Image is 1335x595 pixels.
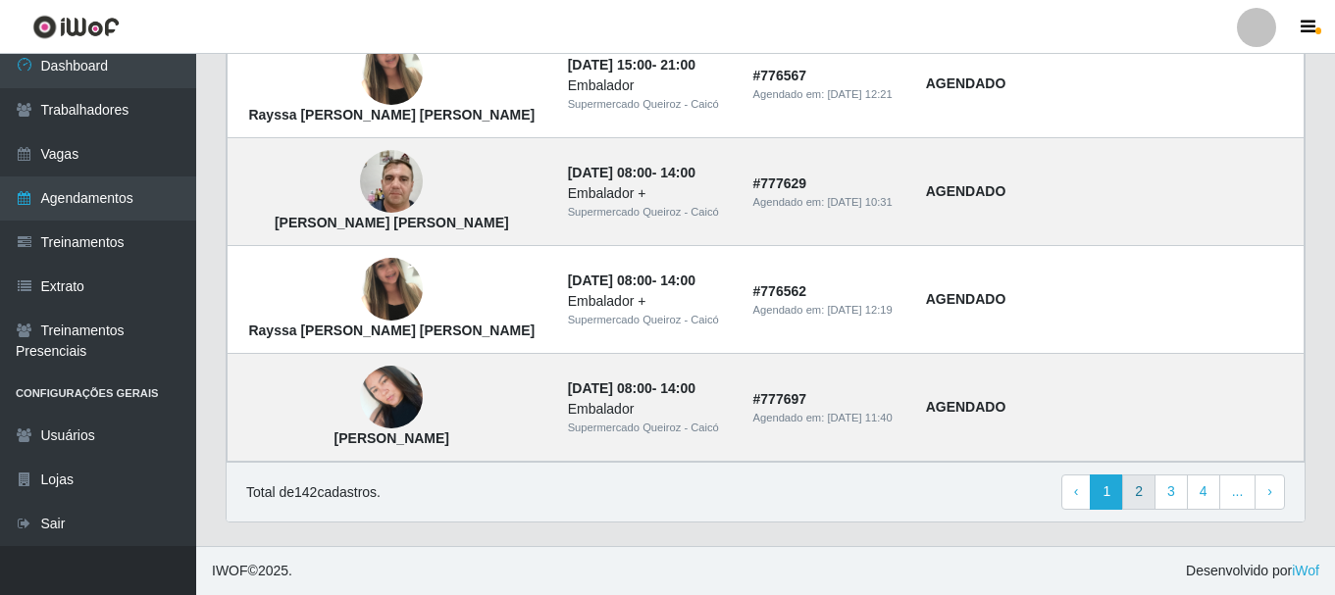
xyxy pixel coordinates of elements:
div: Agendado em: [753,194,902,211]
span: Desenvolvido por [1186,561,1319,581]
strong: AGENDADO [926,183,1006,199]
div: Embalador [568,399,730,420]
strong: # 776567 [753,68,807,83]
strong: Rayssa [PERSON_NAME] [PERSON_NAME] [248,107,535,123]
strong: AGENDADO [926,75,1006,91]
strong: - [568,165,695,180]
a: 3 [1155,474,1188,510]
time: [DATE] 11:40 [827,412,892,423]
a: ... [1219,474,1257,510]
strong: AGENDADO [926,291,1006,307]
img: Luiz Eduardo Dantas de Araújo [360,140,423,223]
strong: # 776562 [753,283,807,299]
time: [DATE] 08:00 [568,165,652,180]
strong: - [568,57,695,73]
span: › [1267,483,1272,499]
time: [DATE] 08:00 [568,273,652,288]
strong: Rayssa [PERSON_NAME] [PERSON_NAME] [248,322,535,338]
div: Embalador + [568,291,730,312]
img: Rayssa Priscila de Araújo Melo [360,248,423,331]
p: Total de 142 cadastros. [246,482,381,503]
div: Embalador [568,75,730,96]
div: Embalador + [568,183,730,204]
img: Rayssa Priscila de Araújo Melo [360,32,423,116]
time: [DATE] 12:19 [827,304,892,316]
div: Supermercado Queiroz - Caicó [568,204,730,221]
a: Previous [1061,474,1092,510]
strong: [PERSON_NAME] [334,430,449,446]
time: [DATE] 15:00 [568,57,652,73]
span: © 2025 . [212,561,292,581]
strong: - [568,273,695,288]
strong: # 777697 [753,391,807,407]
span: IWOF [212,563,248,578]
a: iWof [1292,563,1319,578]
time: 14:00 [660,273,695,288]
time: [DATE] 10:31 [827,196,892,208]
div: Agendado em: [753,410,902,426]
div: Agendado em: [753,86,902,103]
div: Agendado em: [753,302,902,319]
strong: - [568,380,695,396]
div: Supermercado Queiroz - Caicó [568,312,730,328]
time: 14:00 [660,380,695,396]
time: [DATE] 12:21 [827,88,892,100]
strong: [PERSON_NAME] [PERSON_NAME] [275,215,509,230]
a: 2 [1122,474,1155,510]
strong: # 777629 [753,175,807,191]
div: Supermercado Queiroz - Caicó [568,96,730,113]
nav: pagination [1061,474,1285,510]
img: Luciana Duarte Medeiros [360,356,423,439]
div: Supermercado Queiroz - Caicó [568,420,730,436]
time: 21:00 [660,57,695,73]
a: Next [1255,474,1285,510]
strong: AGENDADO [926,399,1006,415]
a: 1 [1090,474,1123,510]
time: 14:00 [660,165,695,180]
a: 4 [1187,474,1220,510]
time: [DATE] 08:00 [568,380,652,396]
img: CoreUI Logo [32,15,120,39]
span: ‹ [1074,483,1079,499]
